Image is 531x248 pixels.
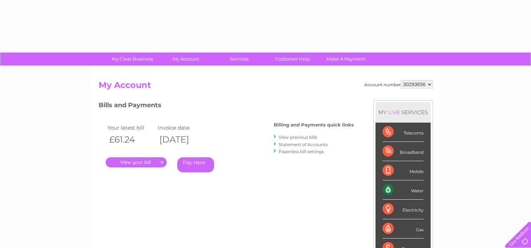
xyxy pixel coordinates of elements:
[106,123,156,132] td: Your latest bill
[279,149,324,154] a: Paperless bill settings
[106,132,156,147] th: £61.24
[106,157,167,167] a: .
[383,200,424,219] div: Electricity
[383,161,424,180] div: Mobile
[156,132,206,147] th: [DATE]
[376,102,431,122] div: MY SERVICES
[383,123,424,142] div: Telecoms
[156,123,206,132] td: Invoice date
[383,142,424,161] div: Broadband
[99,100,354,112] h3: Bills and Payments
[99,80,433,94] h2: My Account
[210,53,268,66] a: Services
[383,219,424,239] div: Gas
[177,157,214,172] a: Pay Here
[274,122,354,128] h4: Billing and Payments quick links
[104,53,161,66] a: My Clear Business
[157,53,215,66] a: My Account
[383,180,424,200] div: Water
[279,142,328,147] a: Statement of Accounts
[387,109,401,116] div: LIVE
[364,80,433,89] div: Account number
[317,53,375,66] a: Make A Payment
[279,135,317,140] a: View previous bills
[264,53,321,66] a: Customer Help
